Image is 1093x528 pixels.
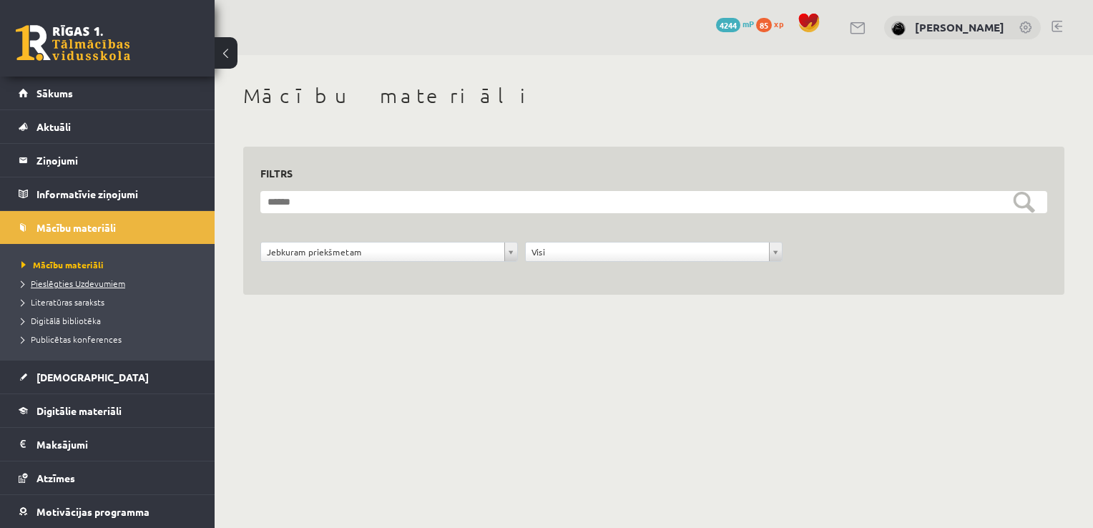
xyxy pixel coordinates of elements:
[526,243,782,261] a: Visi
[19,361,197,393] a: [DEMOGRAPHIC_DATA]
[21,296,104,308] span: Literatūras saraksts
[36,428,197,461] legend: Maksājumi
[36,177,197,210] legend: Informatīvie ziņojumi
[21,315,101,326] span: Digitālā bibliotēka
[36,505,150,518] span: Motivācijas programma
[19,394,197,427] a: Digitālie materiāli
[742,18,754,29] span: mP
[16,25,130,61] a: Rīgas 1. Tālmācības vidusskola
[36,471,75,484] span: Atzīmes
[36,120,71,133] span: Aktuāli
[19,144,197,177] a: Ziņojumi
[36,144,197,177] legend: Ziņojumi
[756,18,790,29] a: 85 xp
[261,243,517,261] a: Jebkuram priekšmetam
[21,277,200,290] a: Pieslēgties Uzdevumiem
[21,258,200,271] a: Mācību materiāli
[21,333,122,345] span: Publicētas konferences
[19,77,197,109] a: Sākums
[19,428,197,461] a: Maksājumi
[716,18,754,29] a: 4244 mP
[19,461,197,494] a: Atzīmes
[915,20,1004,34] a: [PERSON_NAME]
[36,87,73,99] span: Sākums
[891,21,906,36] img: Anete Titāne
[21,333,200,346] a: Publicētas konferences
[36,221,116,234] span: Mācību materiāli
[774,18,783,29] span: xp
[756,18,772,32] span: 85
[716,18,740,32] span: 4244
[243,84,1064,108] h1: Mācību materiāli
[19,495,197,528] a: Motivācijas programma
[36,404,122,417] span: Digitālie materiāli
[531,243,763,261] span: Visi
[21,259,104,270] span: Mācību materiāli
[267,243,499,261] span: Jebkuram priekšmetam
[19,177,197,210] a: Informatīvie ziņojumi
[260,164,1030,183] h3: Filtrs
[36,371,149,383] span: [DEMOGRAPHIC_DATA]
[21,314,200,327] a: Digitālā bibliotēka
[21,295,200,308] a: Literatūras saraksts
[21,278,125,289] span: Pieslēgties Uzdevumiem
[19,211,197,244] a: Mācību materiāli
[19,110,197,143] a: Aktuāli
